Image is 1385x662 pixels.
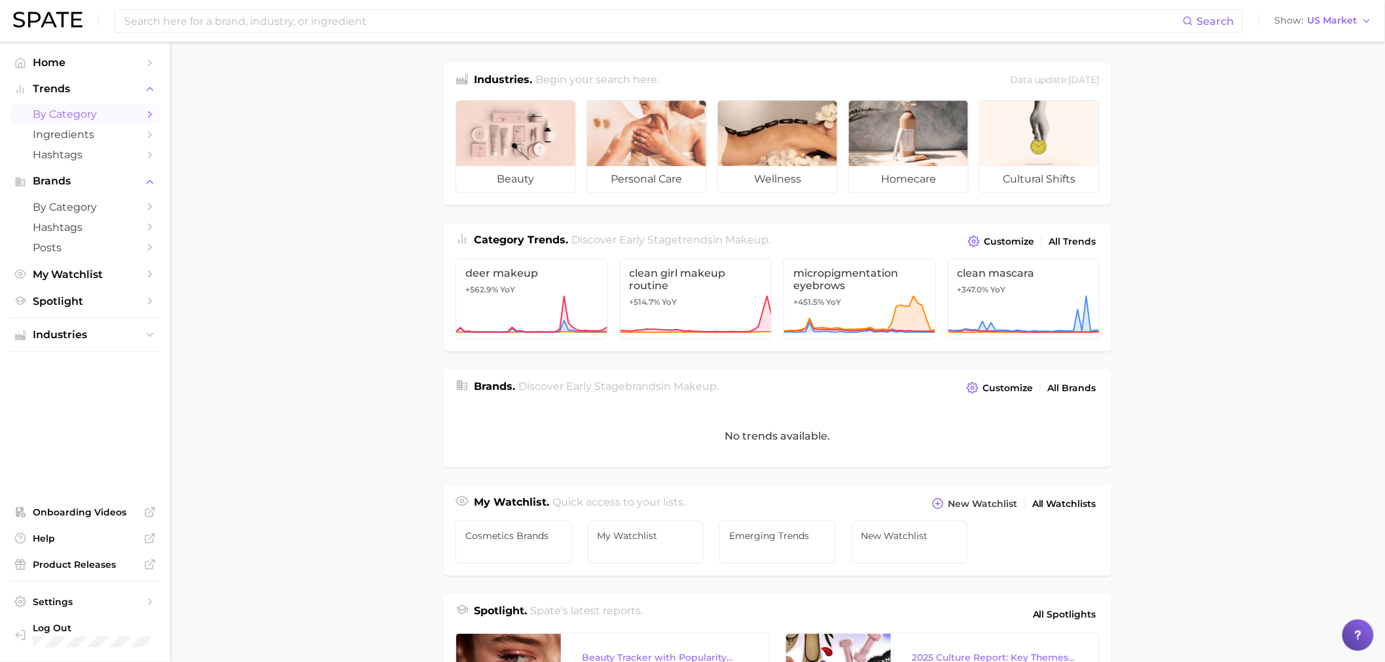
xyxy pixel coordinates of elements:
a: by Category [10,197,160,217]
a: All Brands [1045,379,1100,397]
span: makeup [674,380,717,392]
button: Industries [10,325,160,345]
a: Onboarding Videos [10,502,160,522]
img: SPATE [13,12,82,27]
a: Ingredients [10,124,160,145]
span: Emerging Trends [729,531,826,541]
span: Onboarding Videos [33,506,137,518]
span: deer makeup [465,267,598,279]
a: Cosmetics Brands [456,521,572,564]
div: Data update: [DATE] [1010,72,1100,90]
span: Industries [33,329,137,341]
button: Brands [10,171,160,191]
span: New Watchlist [948,498,1017,510]
a: All Trends [1046,233,1100,251]
a: My Watchlist [588,521,704,564]
a: personal care [586,100,707,193]
a: wellness [717,100,838,193]
span: Help [33,532,137,544]
span: My Watchlist [33,268,137,281]
a: homecare [848,100,969,193]
span: Settings [33,596,137,608]
button: Customize [965,232,1037,251]
a: Log out. Currently logged in with e-mail caitlin.delaney@loreal.com. [10,618,160,652]
span: Spotlight [33,295,137,307]
span: +347.0% [958,285,989,294]
span: Brands [33,175,137,187]
button: New Watchlist [929,495,1020,513]
span: US Market [1308,17,1358,24]
span: by Category [33,201,137,213]
span: homecare [849,166,968,192]
span: +562.9% [465,285,498,294]
span: YoY [826,297,841,307]
span: All Spotlights [1033,606,1096,622]
span: personal care [587,166,706,192]
span: micropigmentation eyebrows [793,267,926,292]
a: Help [10,529,160,548]
span: Search [1197,15,1234,27]
span: Trends [33,83,137,95]
h2: Spate's latest reports. [531,603,643,625]
a: by Category [10,104,160,124]
a: clean girl makeup routine+514.7% YoY [620,258,772,340]
h2: Quick access to your lists. [553,495,686,513]
a: All Watchlists [1029,495,1100,513]
span: Hashtags [33,148,137,161]
a: All Spotlights [1030,603,1100,625]
span: cultural shifts [980,166,1099,192]
h1: My Watchlist. [474,495,549,513]
h2: Begin your search here. [536,72,660,90]
a: Home [10,52,160,73]
span: by Category [33,108,137,120]
a: Hashtags [10,145,160,165]
span: YoY [500,285,515,295]
span: All Brands [1048,383,1096,394]
a: New Watchlist [852,521,968,564]
span: New Watchlist [861,531,958,541]
span: YoY [662,297,677,307]
span: Posts [33,241,137,254]
span: YoY [991,285,1006,295]
input: Search here for a brand, industry, or ingredient [123,10,1183,32]
a: Hashtags [10,217,160,237]
a: Posts [10,237,160,258]
span: All Trends [1049,236,1096,247]
span: My Watchlist [598,531,694,541]
span: Category Trends . [474,234,568,246]
a: My Watchlist [10,264,160,285]
span: Ingredients [33,128,137,141]
span: Show [1275,17,1304,24]
span: Customize [982,383,1033,394]
div: No trends available. [444,405,1111,467]
span: Hashtags [33,221,137,234]
a: deer makeup+562.9% YoY [456,258,608,340]
a: Product Releases [10,555,160,574]
button: Customize [963,379,1036,397]
a: Spotlight [10,291,160,311]
a: Settings [10,592,160,612]
button: Trends [10,79,160,99]
button: ShowUS Market [1272,12,1375,29]
a: beauty [456,100,576,193]
span: clean mascara [958,267,1090,279]
span: clean girl makeup routine [630,267,763,292]
span: Discover Early Stage trends in . [572,234,771,246]
span: Log Out [33,622,155,634]
h1: Spotlight. [474,603,527,625]
a: cultural shifts [979,100,1100,193]
span: makeup [726,234,769,246]
span: wellness [718,166,837,192]
span: +451.5% [793,297,824,307]
span: Brands . [474,380,515,392]
span: Product Releases [33,559,137,570]
span: Customize [984,236,1034,247]
span: All Watchlists [1032,498,1096,510]
span: +514.7% [630,297,660,307]
span: Home [33,56,137,69]
a: micropigmentation eyebrows+451.5% YoY [783,258,936,340]
span: Discover Early Stage brands in . [519,380,719,392]
a: Emerging Trends [719,521,836,564]
h1: Industries. [474,72,532,90]
span: Cosmetics Brands [465,531,562,541]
